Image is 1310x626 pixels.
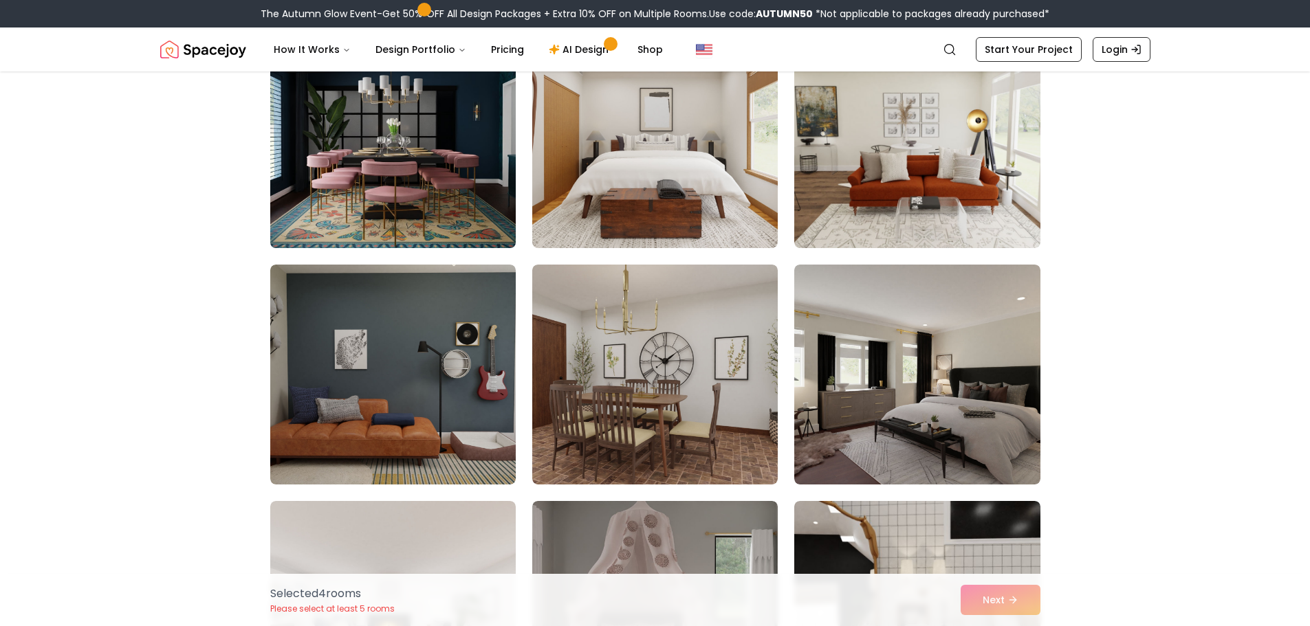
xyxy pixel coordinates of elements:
[160,36,246,63] a: Spacejoy
[364,36,477,63] button: Design Portfolio
[1093,37,1150,62] a: Login
[270,603,395,614] p: Please select at least 5 rooms
[626,36,674,63] a: Shop
[794,28,1040,248] img: Room room-39
[532,265,778,484] img: Room room-41
[480,36,535,63] a: Pricing
[261,7,1049,21] div: The Autumn Glow Event-Get 50% OFF All Design Packages + Extra 10% OFF on Multiple Rooms.
[532,28,778,248] img: Room room-38
[160,27,1150,71] nav: Global
[976,37,1082,62] a: Start Your Project
[794,265,1040,484] img: Room room-42
[160,36,246,63] img: Spacejoy Logo
[709,7,813,21] span: Use code:
[263,36,362,63] button: How It Works
[813,7,1049,21] span: *Not applicable to packages already purchased*
[538,36,624,63] a: AI Design
[696,41,712,58] img: United States
[270,585,395,602] p: Selected 4 room s
[264,23,522,254] img: Room room-37
[756,7,813,21] b: AUTUMN50
[270,265,516,484] img: Room room-40
[263,36,674,63] nav: Main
